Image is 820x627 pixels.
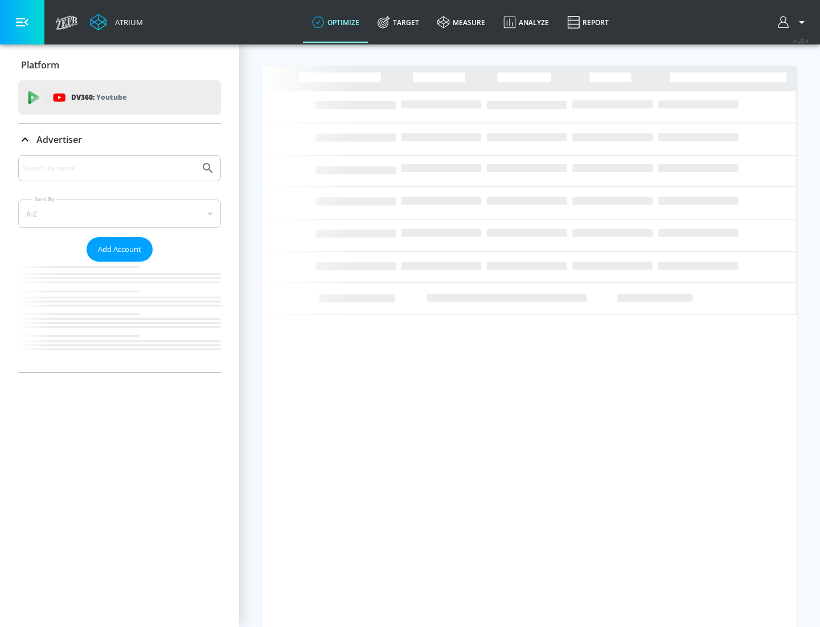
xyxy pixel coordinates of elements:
p: Platform [21,59,59,71]
span: Add Account [98,243,141,256]
a: optimize [303,2,368,43]
a: measure [428,2,494,43]
nav: list of Advertiser [18,262,221,372]
div: Atrium [110,17,143,27]
div: Advertiser [18,155,221,372]
div: DV360: Youtube [18,80,221,115]
span: v 4.25.4 [793,38,809,44]
a: Target [368,2,428,43]
button: Add Account [87,237,153,262]
label: Sort By [32,196,57,203]
div: Advertiser [18,124,221,156]
p: DV360: [71,91,126,104]
a: Atrium [90,14,143,31]
div: Platform [18,49,221,81]
p: Advertiser [36,133,82,146]
p: Youtube [96,91,126,103]
a: Report [558,2,618,43]
div: A-Z [18,199,221,228]
a: Analyze [494,2,558,43]
input: Search by name [23,161,195,176]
